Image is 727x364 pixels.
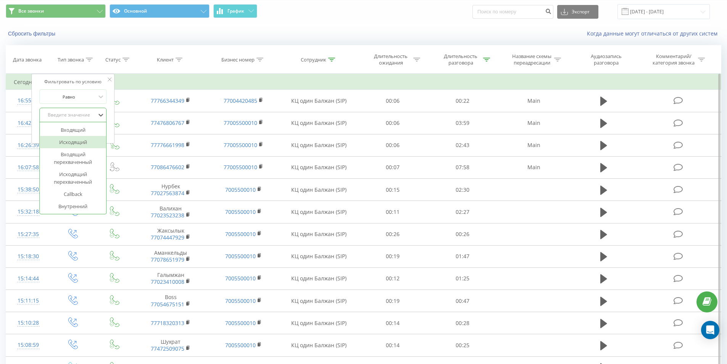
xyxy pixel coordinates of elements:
div: Длительность ожидания [371,53,411,66]
td: 00:11 [358,201,428,223]
td: 00:47 [428,290,498,312]
td: 07:58 [428,156,498,178]
td: Boss [134,290,207,312]
td: КЦ один Балжан (SIP) [280,312,358,334]
div: 15:14:44 [14,271,43,286]
a: 77005500010 [224,141,257,149]
div: Фильтровать по условию [39,78,106,86]
td: Main [497,156,570,178]
a: 77054675151 [151,301,184,308]
a: 77078651979 [151,256,184,263]
td: 00:15 [358,179,428,201]
td: Main [497,112,570,134]
div: Введите значение [42,112,96,118]
div: Аудиозапись разговора [581,53,631,66]
div: Название схемы переадресации [511,53,552,66]
button: Сбросить фильтры [6,30,59,37]
div: 16:26:39 [14,138,43,153]
td: 00:26 [428,223,498,245]
div: Исходящий [40,136,106,148]
div: 15:10:28 [14,315,43,330]
a: 7005500010 [225,186,256,193]
div: 16:55:28 [14,93,43,108]
a: 77086476602 [151,163,184,171]
td: Нурбек [134,179,207,201]
td: КЦ один Балжан (SIP) [280,112,358,134]
a: 77027563874 [151,189,184,197]
a: 77766344349 [151,97,184,104]
td: 00:26 [358,223,428,245]
a: Когда данные могут отличаться от других систем [587,30,721,37]
td: 00:28 [428,312,498,334]
div: Входящий перехваченный [40,148,106,168]
button: Основной [110,4,210,18]
td: 01:25 [428,267,498,290]
button: Экспорт [557,5,598,19]
td: 00:19 [358,245,428,267]
div: Клиент [157,57,174,63]
td: КЦ один Балжан (SIP) [280,90,358,112]
td: 00:06 [358,112,428,134]
td: 01:47 [428,245,498,267]
td: КЦ один Балжан (SIP) [280,245,358,267]
div: 15:18:30 [14,249,43,264]
td: Сегодня [6,74,721,90]
div: 15:08:59 [14,338,43,353]
div: Входящий [40,124,106,136]
a: 77005500010 [224,119,257,126]
td: Main [497,90,570,112]
div: Open Intercom Messenger [701,321,719,339]
td: 03:59 [428,112,498,134]
td: 00:06 [358,134,428,156]
a: 7005500010 [225,319,256,327]
a: 7005500010 [225,252,256,260]
div: 15:11:15 [14,293,43,308]
td: Жаксылык [134,223,207,245]
div: 15:38:50 [14,182,43,197]
div: Сотрудник [301,57,326,63]
td: КЦ один Балжан (SIP) [280,134,358,156]
div: Callback [40,188,106,200]
input: Поиск по номеру [472,5,553,19]
td: 00:14 [358,334,428,356]
a: 77004420485 [224,97,257,104]
button: График [213,4,257,18]
td: 00:14 [358,312,428,334]
td: КЦ один Балжан (SIP) [280,201,358,223]
td: Main [497,134,570,156]
td: Валихан [134,201,207,223]
td: КЦ один Балжан (SIP) [280,334,358,356]
a: 7005500010 [225,341,256,349]
button: Все звонки [6,4,106,18]
div: 15:32:18 [14,204,43,219]
div: Исходящий перехваченный [40,168,106,188]
div: Комментарий/категория звонка [651,53,696,66]
a: 77776661998 [151,141,184,149]
a: 77718320313 [151,319,184,327]
div: 16:07:58 [14,160,43,175]
a: 7005500010 [225,297,256,304]
div: Тип звонка [58,57,84,63]
td: 00:06 [358,90,428,112]
div: 15:27:35 [14,227,43,242]
a: 77023410008 [151,278,184,285]
td: КЦ один Балжан (SIP) [280,290,358,312]
td: 02:43 [428,134,498,156]
div: 16:42:33 [14,116,43,131]
a: 77005500010 [224,163,257,171]
td: КЦ один Балжан (SIP) [280,156,358,178]
td: 00:07 [358,156,428,178]
div: Дата звонка [13,57,42,63]
td: 02:30 [428,179,498,201]
a: 77074447929 [151,234,184,241]
div: Длительность разговора [440,53,481,66]
a: 77476806767 [151,119,184,126]
div: Бизнес номер [221,57,255,63]
td: КЦ один Балжан (SIP) [280,223,358,245]
td: 00:25 [428,334,498,356]
td: Аманкельды [134,245,207,267]
div: Внутренний [40,200,106,212]
td: Галымжан [134,267,207,290]
a: 77472509075 [151,345,184,352]
td: Шухрат [134,334,207,356]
